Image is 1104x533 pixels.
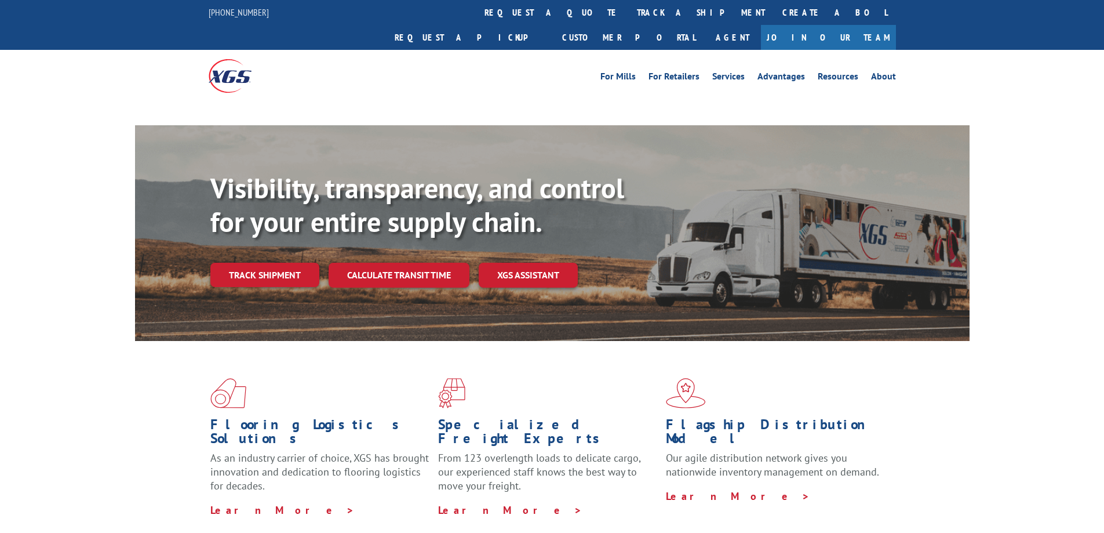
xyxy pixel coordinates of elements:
[704,25,761,50] a: Agent
[757,72,805,85] a: Advantages
[210,451,429,492] span: As an industry carrier of choice, XGS has brought innovation and dedication to flooring logistics...
[712,72,745,85] a: Services
[438,418,657,451] h1: Specialized Freight Experts
[210,418,429,451] h1: Flooring Logistics Solutions
[666,451,879,478] span: Our agile distribution network gives you nationwide inventory management on demand.
[818,72,858,85] a: Resources
[386,25,553,50] a: Request a pickup
[666,490,810,503] a: Learn More >
[329,263,469,288] a: Calculate transit time
[479,263,578,288] a: XGS ASSISTANT
[210,170,624,240] b: Visibility, transparency, and control for your entire supply chain.
[438,503,582,517] a: Learn More >
[666,418,885,451] h1: Flagship Distribution Model
[666,378,706,408] img: xgs-icon-flagship-distribution-model-red
[871,72,896,85] a: About
[600,72,636,85] a: For Mills
[761,25,896,50] a: Join Our Team
[209,6,269,18] a: [PHONE_NUMBER]
[210,503,355,517] a: Learn More >
[210,263,319,287] a: Track shipment
[210,378,246,408] img: xgs-icon-total-supply-chain-intelligence-red
[553,25,704,50] a: Customer Portal
[438,451,657,503] p: From 123 overlength loads to delicate cargo, our experienced staff knows the best way to move you...
[648,72,699,85] a: For Retailers
[438,378,465,408] img: xgs-icon-focused-on-flooring-red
